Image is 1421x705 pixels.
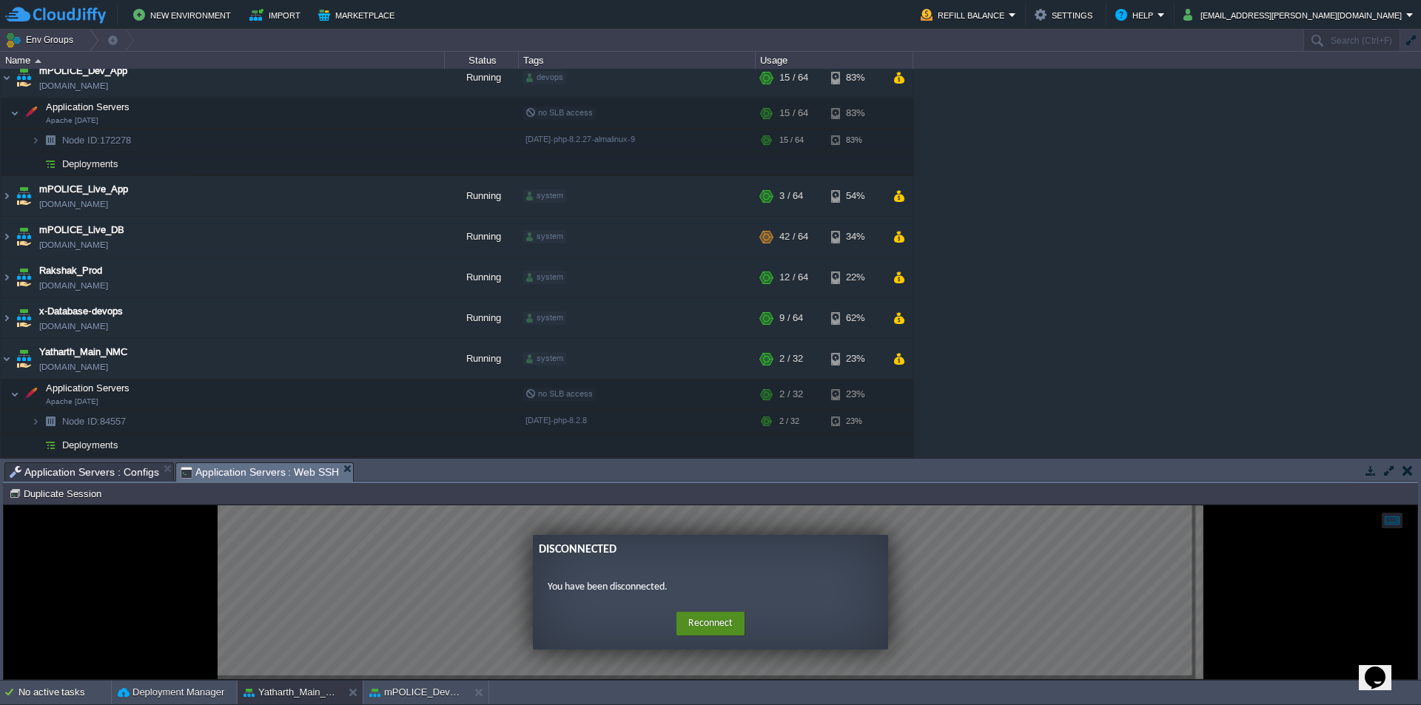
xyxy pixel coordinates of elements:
img: AMDAwAAAACH5BAEAAAAALAAAAAABAAEAAAICRAEAOw== [40,129,61,152]
img: AMDAwAAAACH5BAEAAAAALAAAAAABAAEAAAICRAEAOw== [31,434,40,456]
img: AMDAwAAAACH5BAEAAAAALAAAAAABAAEAAAICRAEAOw== [31,152,40,175]
img: AMDAwAAAACH5BAEAAAAALAAAAAABAAEAAAICRAEAOw== [1,217,13,257]
button: Help [1115,6,1158,24]
a: x-Database-devops [39,304,123,319]
img: AMDAwAAAACH5BAEAAAAALAAAAAABAAEAAAICRAEAOw== [1,257,13,297]
img: AMDAwAAAACH5BAEAAAAALAAAAAABAAEAAAICRAEAOw== [31,129,40,152]
a: [DOMAIN_NAME] [39,197,108,212]
div: 54% [831,176,879,216]
a: mPOLICE_Dev_App [39,64,127,78]
span: Application Servers [44,101,132,113]
div: No active tasks [19,681,111,704]
div: system [523,352,566,365]
div: 83% [831,98,879,128]
img: AMDAwAAAACH5BAEAAAAALAAAAAABAAEAAAICRAEAOw== [13,257,34,297]
img: AMDAwAAAACH5BAEAAAAALAAAAAABAAEAAAICRAEAOw== [1,339,13,379]
div: system [523,311,566,325]
div: 23% [831,380,879,409]
img: AMDAwAAAACH5BAEAAAAALAAAAAABAAEAAAICRAEAOw== [1,176,13,216]
span: Application Servers [44,382,132,394]
div: Running [445,58,519,98]
div: devops [523,71,566,84]
button: Duplicate Session [9,487,106,500]
div: 22% [831,257,879,297]
div: Name [1,52,444,69]
a: mPOLICE_Live_DB [39,223,124,237]
button: [EMAIL_ADDRESS][PERSON_NAME][DOMAIN_NAME] [1183,6,1406,24]
div: 34% [831,217,879,257]
div: 3 / 64 [779,176,803,216]
button: Env Groups [5,30,78,50]
img: AMDAwAAAACH5BAEAAAAALAAAAAABAAEAAAICRAEAOw== [10,380,19,409]
img: AMDAwAAAACH5BAEAAAAALAAAAAABAAEAAAICRAEAOw== [40,410,61,433]
img: AMDAwAAAACH5BAEAAAAALAAAAAABAAEAAAICRAEAOw== [13,58,34,98]
a: Deployments [61,439,121,451]
span: Apache [DATE] [46,397,98,406]
div: 62% [831,298,879,338]
div: 12 / 64 [779,257,808,297]
div: 23% [831,339,879,379]
div: system [523,189,566,203]
a: Node ID:84557 [61,415,128,428]
a: [DOMAIN_NAME] [39,278,108,293]
img: AMDAwAAAACH5BAEAAAAALAAAAAABAAEAAAICRAEAOw== [40,152,61,175]
span: no SLB access [525,108,593,117]
img: AMDAwAAAACH5BAEAAAAALAAAAAABAAEAAAICRAEAOw== [13,298,34,338]
div: Running [445,339,519,379]
div: system [523,271,566,284]
a: Yatharth_Main_NMC [39,345,127,360]
button: New Environment [133,6,235,24]
span: Apache [DATE] [46,116,98,125]
img: AMDAwAAAACH5BAEAAAAALAAAAAABAAEAAAICRAEAOw== [1,58,13,98]
a: Application ServersApache [DATE] [44,382,132,394]
img: AMDAwAAAACH5BAEAAAAALAAAAAABAAEAAAICRAEAOw== [10,98,19,128]
p: You have been disconnected. [544,74,870,90]
button: Import [249,6,305,24]
a: mPOLICE_Live_App [39,182,128,197]
div: 83% [831,129,879,152]
span: no SLB access [525,389,593,398]
div: Status [446,52,518,69]
div: 2 / 32 [779,380,803,409]
span: Node ID: [62,135,100,146]
div: 15 / 64 [779,98,808,128]
img: AMDAwAAAACH5BAEAAAAALAAAAAABAAEAAAICRAEAOw== [20,380,41,409]
iframe: chat widget [1359,646,1406,690]
img: CloudJiffy [5,6,106,24]
img: AMDAwAAAACH5BAEAAAAALAAAAAABAAEAAAICRAEAOw== [13,339,34,379]
div: 15 / 64 [779,58,808,98]
span: [DOMAIN_NAME] [39,319,108,334]
span: [DOMAIN_NAME] [39,237,108,252]
div: system [523,230,566,243]
img: AMDAwAAAACH5BAEAAAAALAAAAAABAAEAAAICRAEAOw== [13,176,34,216]
a: Application ServersApache [DATE] [44,101,132,112]
button: Refill Balance [921,6,1009,24]
button: Yatharth_Main_NMC [243,685,337,700]
button: Deployment Manager [118,685,224,700]
span: 84557 [61,415,128,428]
span: [DATE]-php-8.2.8 [525,416,587,425]
img: AMDAwAAAACH5BAEAAAAALAAAAAABAAEAAAICRAEAOw== [1,298,13,338]
div: 2 / 32 [779,410,799,433]
div: Running [445,217,519,257]
div: 15 / 64 [779,129,804,152]
span: Deployments [61,158,121,170]
div: 2 / 32 [779,339,803,379]
div: 42 / 64 [779,217,808,257]
a: Node ID:172278 [61,134,133,146]
button: Settings [1035,6,1097,24]
button: Marketplace [318,6,399,24]
div: Running [445,176,519,216]
div: 9 / 64 [779,298,803,338]
span: Application Servers : Web SSH [181,463,340,482]
img: AMDAwAAAACH5BAEAAAAALAAAAAABAAEAAAICRAEAOw== [35,59,41,63]
span: Rakshak_Prod [39,263,102,278]
a: [DOMAIN_NAME] [39,78,108,93]
button: mPOLICE_Dev_App [369,685,463,700]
